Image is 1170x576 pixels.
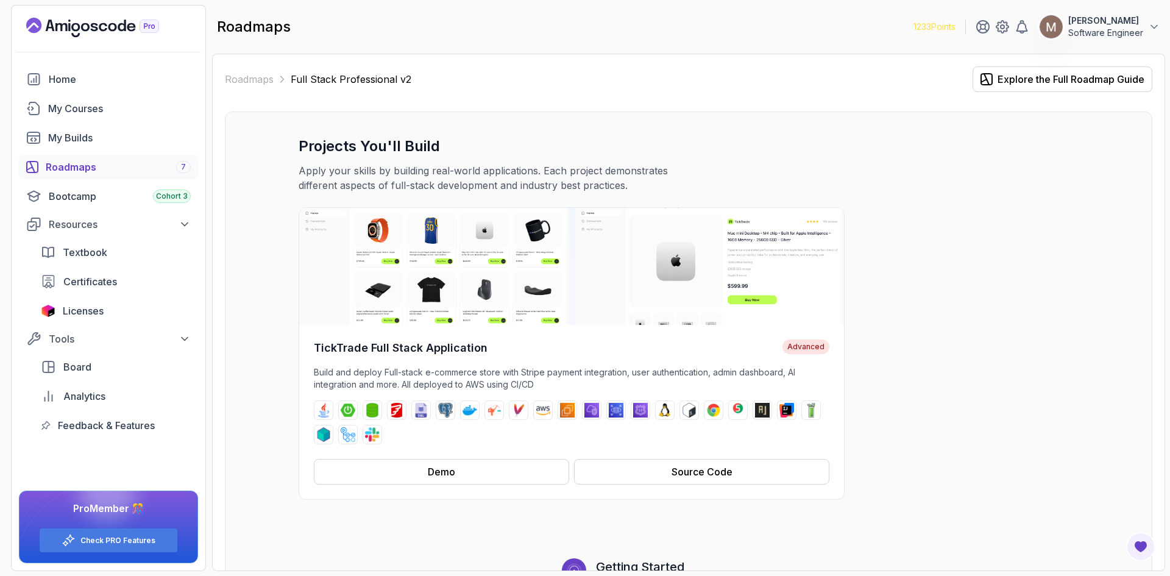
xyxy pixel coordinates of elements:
span: Board [63,360,91,374]
img: ec2 logo [560,403,575,418]
div: My Courses [48,101,191,116]
img: docker logo [463,403,477,418]
img: bash logo [682,403,697,418]
img: linux logo [658,403,672,418]
img: user profile image [1040,15,1063,38]
img: testcontainers logo [316,427,331,442]
a: builds [19,126,198,150]
img: postgres logo [438,403,453,418]
img: spring-data-jpa logo [365,403,380,418]
img: flyway logo [389,403,404,418]
a: home [19,67,198,91]
h4: TickTrade Full Stack Application [314,340,487,357]
p: Software Engineer [1068,27,1143,39]
span: Certificates [63,274,117,289]
img: aws logo [536,403,550,418]
a: Check PRO Features [80,536,155,546]
a: courses [19,96,198,121]
p: Apply your skills by building real-world applications. Each project demonstrates different aspect... [299,163,708,193]
a: board [34,355,198,379]
p: Full Stack Professional v2 [291,72,411,87]
img: java logo [316,403,331,418]
img: jetbrains icon [41,305,55,317]
img: TickTrade Full Stack Application [299,208,844,325]
div: My Builds [48,130,191,145]
span: Feedback & Features [58,418,155,433]
img: chrome logo [706,403,721,418]
span: 7 [181,162,186,172]
p: 1233 Points [913,21,955,33]
h2: roadmaps [217,17,291,37]
img: junit logo [731,403,745,418]
img: github-actions logo [341,427,355,442]
div: Source Code [672,464,732,479]
button: Explore the Full Roadmap Guide [973,66,1152,92]
img: route53 logo [633,403,648,418]
span: Analytics [63,389,105,404]
img: assertj logo [755,403,770,418]
a: feedback [34,413,198,438]
button: Source Code [574,459,829,485]
img: maven logo [511,403,526,418]
a: textbook [34,240,198,265]
a: licenses [34,299,198,323]
div: Bootcamp [49,189,191,204]
div: Tools [49,332,191,346]
img: jib logo [487,403,502,418]
div: Resources [49,217,191,232]
div: Demo [428,464,455,479]
p: Build and deploy Full-stack e-commerce store with Stripe payment integration, user authentication... [314,366,829,391]
span: Textbook [63,245,107,260]
span: Cohort 3 [156,191,188,201]
img: rds logo [609,403,623,418]
button: Demo [314,459,569,485]
a: roadmaps [19,155,198,179]
button: Tools [19,328,198,350]
img: sql logo [414,403,428,418]
button: Open Feedback Button [1126,532,1155,561]
span: Licenses [63,304,104,318]
h3: Projects You'll Build [299,137,1079,156]
button: user profile image[PERSON_NAME]Software Engineer [1039,15,1160,39]
p: [PERSON_NAME] [1068,15,1143,27]
img: mockito logo [804,403,818,418]
a: certificates [34,269,198,294]
img: vpc logo [584,403,599,418]
a: analytics [34,384,198,408]
h3: Getting Started [596,558,1079,575]
img: spring-boot logo [341,403,355,418]
div: Roadmaps [46,160,191,174]
button: Resources [19,213,198,235]
span: Advanced [782,340,829,354]
img: slack logo [365,427,380,442]
div: Explore the Full Roadmap Guide [998,72,1144,87]
a: Roadmaps [225,72,274,87]
div: Home [49,72,191,87]
button: Check PRO Features [39,528,178,553]
img: intellij logo [779,403,794,418]
a: Landing page [26,18,187,37]
a: bootcamp [19,184,198,208]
